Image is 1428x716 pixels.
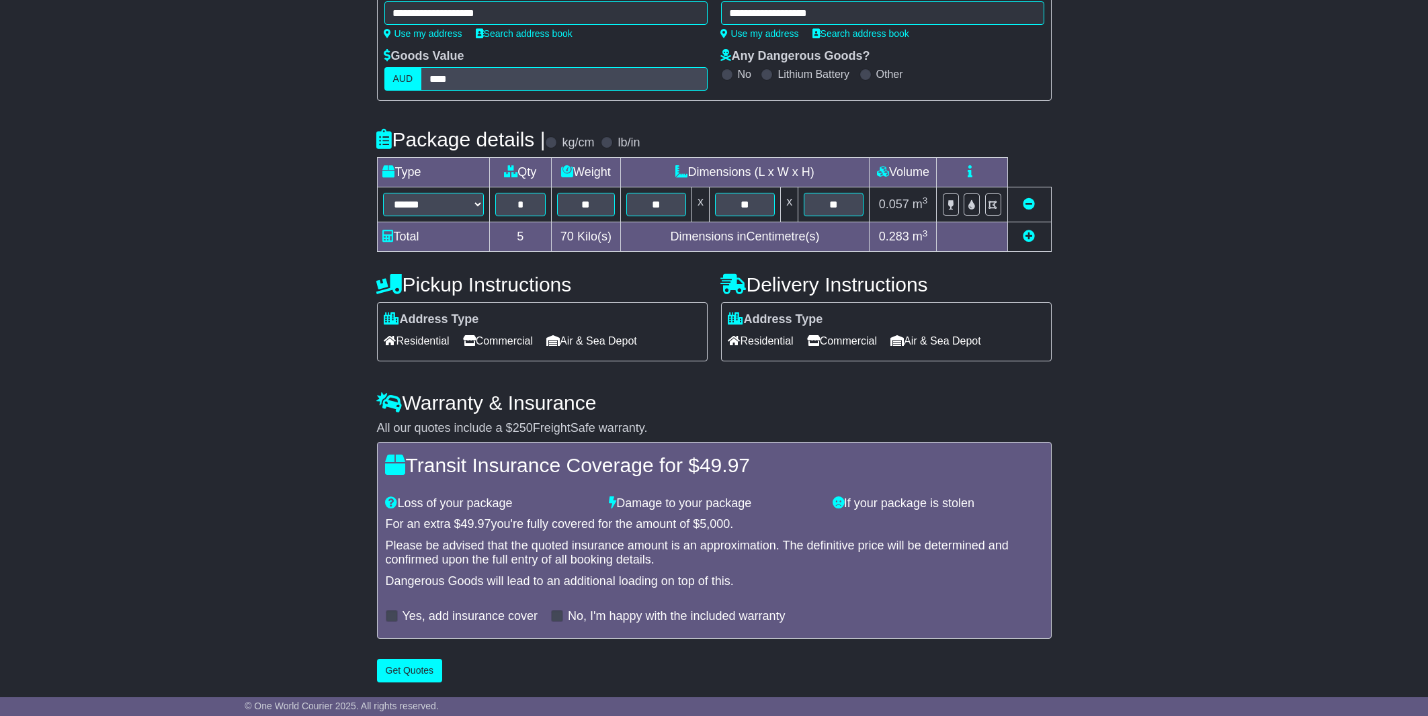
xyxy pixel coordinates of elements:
label: Lithium Battery [778,68,849,81]
span: Residential [728,330,794,351]
h4: Transit Insurance Coverage for $ [386,454,1043,476]
td: Weight [552,158,621,187]
td: Dimensions in Centimetre(s) [620,222,870,252]
span: 250 [513,421,533,435]
span: 49.97 [700,454,750,476]
h4: Delivery Instructions [721,273,1052,296]
td: x [691,187,709,222]
div: Damage to your package [602,496,826,511]
td: Kilo(s) [552,222,621,252]
label: No [738,68,751,81]
label: Address Type [384,312,479,327]
span: m [913,230,928,243]
label: AUD [384,67,422,91]
div: Please be advised that the quoted insurance amount is an approximation. The definitive price will... [386,539,1043,568]
div: If your package is stolen [826,496,1050,511]
sup: 3 [923,195,928,206]
span: Air & Sea Depot [890,330,981,351]
h4: Pickup Instructions [377,273,708,296]
a: Search address book [476,28,573,39]
span: 70 [560,230,574,243]
td: Total [377,222,489,252]
label: kg/cm [562,136,594,150]
td: Volume [870,158,937,187]
span: 0.283 [879,230,909,243]
h4: Package details | [377,128,546,150]
span: 5,000 [700,517,730,531]
td: x [781,187,798,222]
button: Get Quotes [377,659,443,682]
td: 5 [489,222,552,252]
span: Commercial [807,330,877,351]
label: lb/in [618,136,640,150]
label: Address Type [728,312,823,327]
span: Air & Sea Depot [546,330,637,351]
a: Use my address [721,28,799,39]
a: Add new item [1023,230,1036,243]
span: Commercial [463,330,533,351]
div: Dangerous Goods will lead to an additional loading on top of this. [386,574,1043,589]
span: 49.97 [461,517,491,531]
td: Dimensions (L x W x H) [620,158,870,187]
span: Residential [384,330,450,351]
label: Goods Value [384,49,464,64]
span: © One World Courier 2025. All rights reserved. [245,701,439,711]
span: m [913,197,928,211]
td: Type [377,158,489,187]
label: Yes, add insurance cover [403,609,538,624]
h4: Warranty & Insurance [377,392,1052,414]
sup: 3 [923,228,928,238]
a: Use my address [384,28,462,39]
div: For an extra $ you're fully covered for the amount of $ . [386,517,1043,532]
label: No, I'm happy with the included warranty [568,609,786,624]
span: 0.057 [879,197,909,211]
a: Search address book [812,28,909,39]
div: All our quotes include a $ FreightSafe warranty. [377,421,1052,436]
label: Other [876,68,903,81]
a: Remove this item [1023,197,1036,211]
td: Qty [489,158,552,187]
div: Loss of your package [379,496,603,511]
label: Any Dangerous Goods? [721,49,870,64]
